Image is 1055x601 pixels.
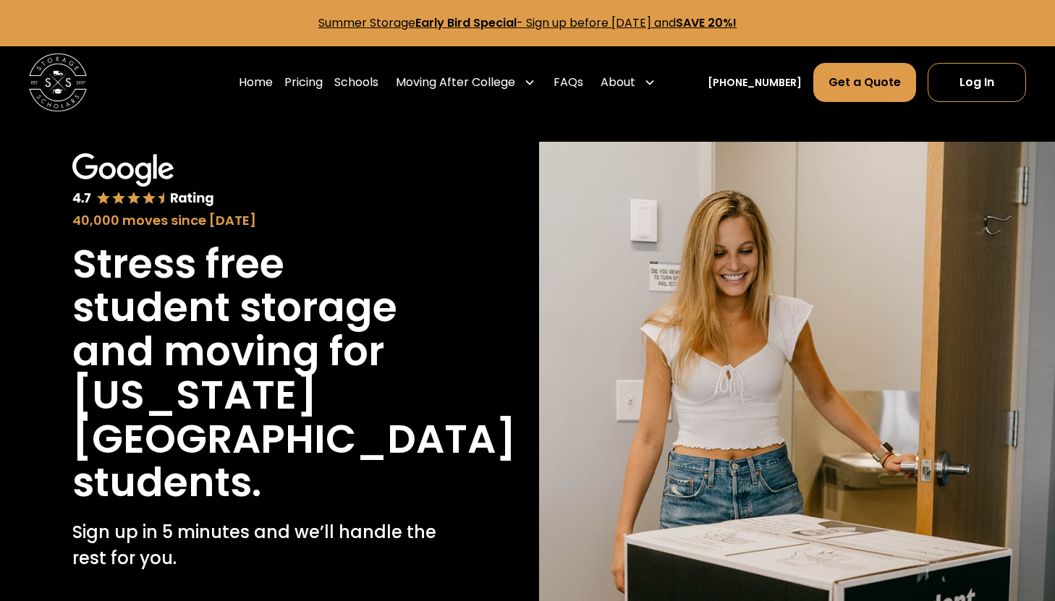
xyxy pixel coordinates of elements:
p: Sign up in 5 minutes and we’ll handle the rest for you. [72,519,444,571]
h1: Stress free student storage and moving for [72,242,444,374]
a: Pricing [284,62,323,103]
a: Schools [334,62,378,103]
a: Summer StorageEarly Bird Special- Sign up before [DATE] andSAVE 20%! [318,14,737,31]
img: Google 4.7 star rating [72,153,214,208]
div: Moving After College [396,74,515,91]
h1: students. [72,461,261,505]
a: Get a Quote [813,63,916,102]
strong: Early Bird Special [415,14,517,31]
a: FAQs [554,62,583,103]
strong: SAVE 20%! [676,14,737,31]
a: Home [239,62,273,103]
div: 40,000 moves since [DATE] [72,210,444,230]
a: [PHONE_NUMBER] [708,75,802,90]
img: Storage Scholars main logo [29,54,87,111]
h1: [US_STATE][GEOGRAPHIC_DATA] [72,373,516,461]
div: Moving After College [390,62,541,103]
div: About [601,74,635,91]
a: Log In [928,63,1026,102]
div: About [595,62,661,103]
